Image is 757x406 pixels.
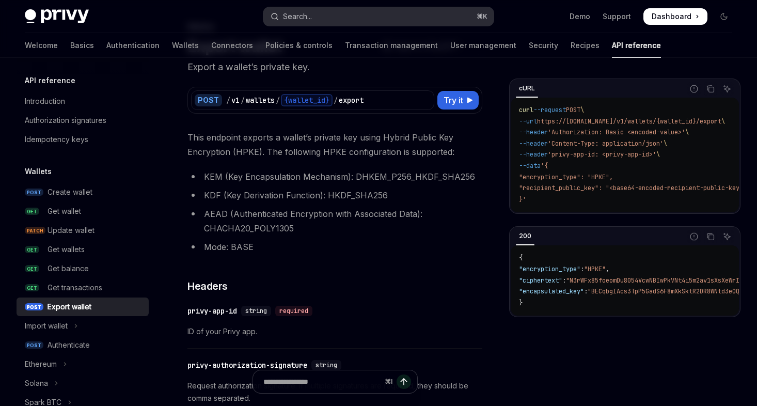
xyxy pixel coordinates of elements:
button: Copy the contents from the code block [704,82,717,96]
div: privy-app-id [187,306,237,316]
span: 'privy-app-id: <privy-app-id>' [548,150,656,159]
span: }' [519,195,526,204]
span: \ [580,106,584,114]
span: "ciphertext" [519,276,562,285]
a: Connectors [211,33,253,58]
div: Search... [283,10,312,23]
a: GETGet wallets [17,240,149,259]
button: Ask AI [720,230,734,243]
span: GET [25,284,39,292]
div: Solana [25,377,48,389]
button: Ask AI [720,82,734,96]
button: Toggle dark mode [716,8,732,25]
span: POST [25,341,43,349]
a: Authentication [106,33,160,58]
span: --header [519,139,548,148]
a: GETGet wallet [17,202,149,221]
button: Send message [397,374,411,389]
span: GET [25,246,39,254]
div: / [334,95,338,105]
div: Export wallet [48,301,91,313]
button: Toggle Solana section [17,374,149,393]
a: API reference [612,33,661,58]
span: \ [656,150,660,159]
span: --header [519,128,548,136]
span: , [606,265,609,273]
p: Export a wallet’s private key. [187,60,482,74]
a: Basics [70,33,94,58]
div: Authorization signatures [25,114,106,127]
button: Open search [263,7,494,26]
div: export [339,95,364,105]
span: ⌘ K [477,12,487,21]
button: Toggle Ethereum section [17,355,149,373]
button: Report incorrect code [687,230,701,243]
span: "encryption_type": "HPKE", [519,173,613,181]
div: Get transactions [48,282,102,294]
span: : [584,287,588,295]
div: / [226,95,230,105]
span: string [316,361,337,369]
span: "encryption_type" [519,265,580,273]
div: Get wallets [48,243,85,256]
span: Headers [187,279,228,293]
div: Get wallet [48,205,81,217]
span: --data [519,162,541,170]
span: PATCH [25,227,45,235]
span: --url [519,117,537,126]
a: Demo [570,11,590,22]
span: string [245,307,267,315]
h5: API reference [25,74,75,87]
a: Wallets [172,33,199,58]
a: Idempotency keys [17,130,149,149]
div: privy-authorization-signature [187,360,307,370]
a: GETGet transactions [17,278,149,297]
span: This endpoint exports a wallet’s private key using Hybrid Public Key Encryption (HPKE). The follo... [187,130,482,159]
span: } [519,299,523,307]
a: Recipes [571,33,600,58]
a: POSTCreate wallet [17,183,149,201]
span: { [519,254,523,262]
div: Get balance [48,262,89,275]
span: \ [685,128,689,136]
div: Introduction [25,95,65,107]
span: 'Content-Type: application/json' [548,139,664,148]
div: Update wallet [48,224,94,237]
span: \ [664,139,667,148]
span: POST [25,303,43,311]
li: KEM (Key Encapsulation Mechanism): DHKEM_P256_HKDF_SHA256 [187,169,482,184]
div: v1 [231,95,240,105]
div: {wallet_id} [281,94,333,106]
span: Dashboard [652,11,691,22]
a: Welcome [25,33,58,58]
a: POSTExport wallet [17,298,149,316]
div: Authenticate [48,339,90,351]
button: Toggle Import wallet section [17,317,149,335]
div: / [276,95,280,105]
span: 'Authorization: Basic <encoded-value>' [548,128,685,136]
a: Security [529,33,558,58]
a: PATCHUpdate wallet [17,221,149,240]
input: Ask a question... [263,370,381,393]
div: POST [195,94,222,106]
a: Policies & controls [265,33,333,58]
img: dark logo [25,9,89,24]
div: required [275,306,312,316]
span: GET [25,208,39,215]
div: wallets [246,95,275,105]
span: "HPKE" [584,265,606,273]
div: Import wallet [25,320,68,332]
li: AEAD (Authenticated Encryption with Associated Data): CHACHA20_POLY1305 [187,207,482,236]
span: --header [519,150,548,159]
a: POSTAuthenticate [17,336,149,354]
span: : [580,265,584,273]
a: Dashboard [643,8,707,25]
a: Introduction [17,92,149,111]
span: GET [25,265,39,273]
span: Try it [444,94,463,106]
a: Support [603,11,631,22]
a: Authorization signatures [17,111,149,130]
h5: Wallets [25,165,52,178]
div: 200 [516,230,534,242]
a: GETGet balance [17,259,149,278]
